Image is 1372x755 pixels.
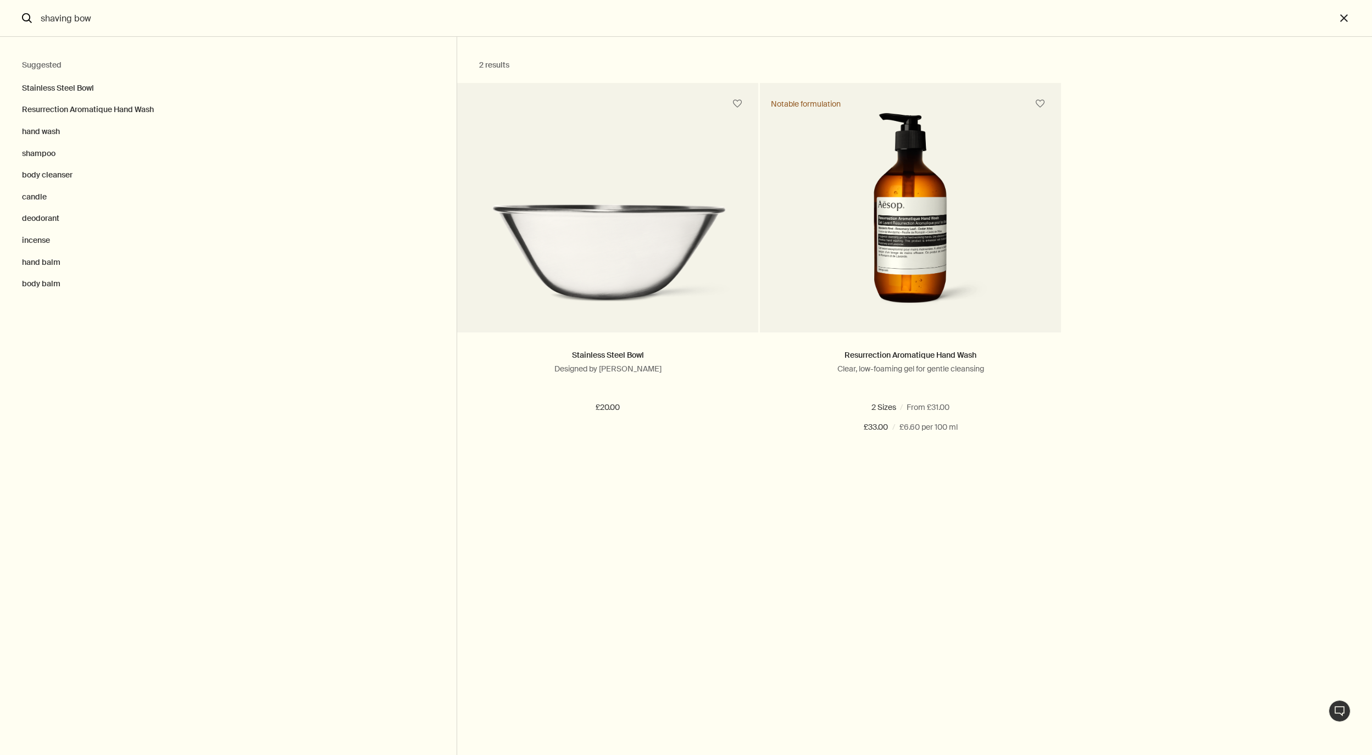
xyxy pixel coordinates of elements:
[1030,94,1050,114] button: Save to cabinet
[474,364,742,374] p: Designed by [PERSON_NAME]
[596,401,620,414] span: £20.00
[864,421,888,434] span: £33.00
[776,364,1045,374] p: Clear, low-foaming gel for gentle cleansing
[771,99,841,109] div: Notable formulation
[457,113,758,332] a: Stainless Steel Bowl
[899,421,958,434] span: £6.60 per 100 ml
[892,421,895,434] span: /
[760,113,1061,332] a: Resurrection Aromatique Hand Wash with pump
[845,350,976,360] a: Resurrection Aromatique Hand Wash
[572,350,644,360] a: Stainless Steel Bowl
[22,59,435,72] h2: Suggested
[727,94,747,114] button: Save to cabinet
[479,59,875,72] h2: 2 results
[862,402,896,412] span: 500 mL
[916,402,966,412] span: 500 mL refill
[474,204,742,316] img: Stainless Steel Bowl
[829,113,993,316] img: Resurrection Aromatique Hand Wash with pump
[1329,700,1351,722] button: Live Assistance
